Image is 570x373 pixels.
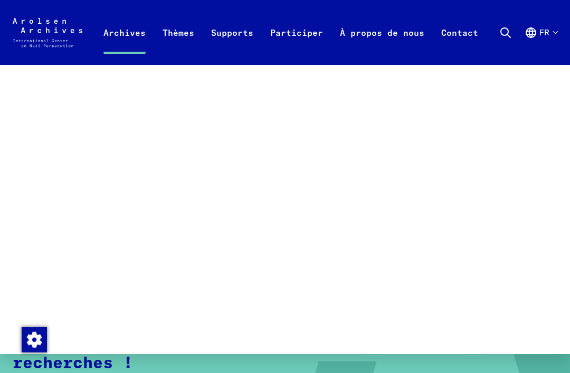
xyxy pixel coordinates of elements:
a: Archives [95,23,154,65]
a: Contact [433,23,487,65]
button: Français, sélection de la langue [525,26,557,62]
a: Thèmes [154,23,203,65]
a: Participer [262,23,331,65]
a: À propos de nous [331,23,433,65]
div: Modification du consentement [21,327,46,352]
nav: Principal [95,12,487,54]
a: Supports [203,23,262,65]
img: Modification du consentement [22,327,47,352]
